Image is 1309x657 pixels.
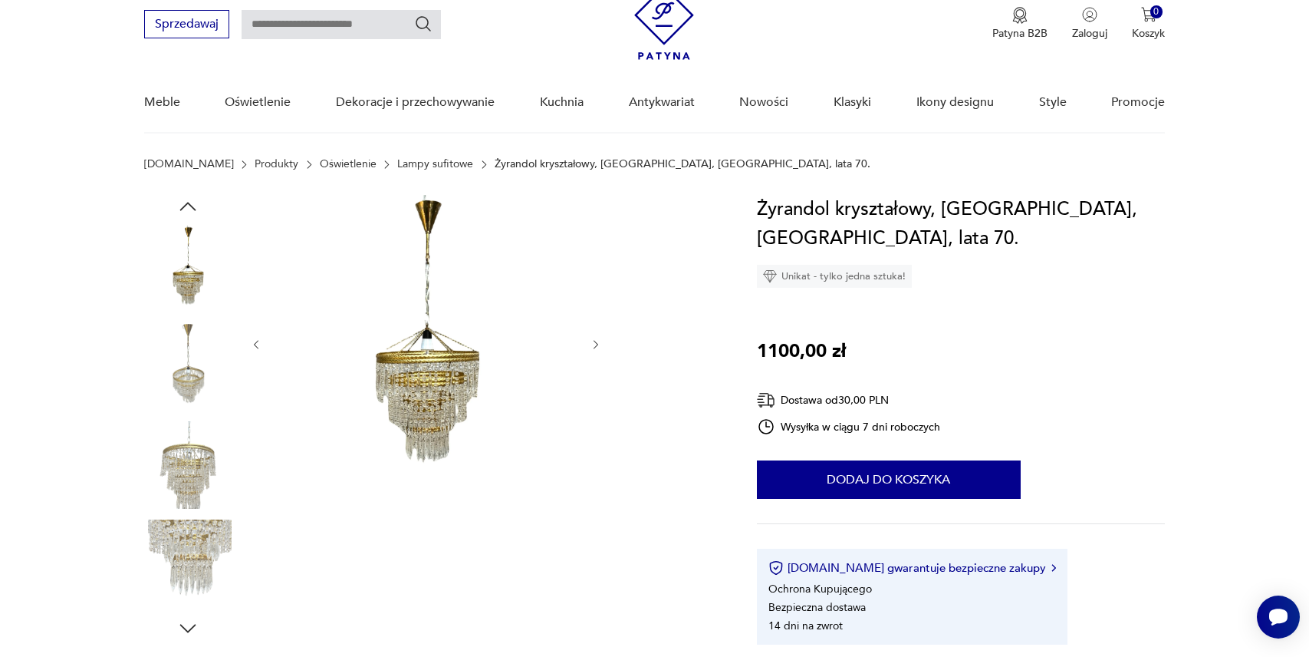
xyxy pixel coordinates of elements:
[540,73,584,132] a: Kuchnia
[1082,7,1097,22] img: Ikonka użytkownika
[144,520,232,607] img: Zdjęcie produktu Żyrandol kryształowy, Železnobrodské Sklo, Czechosłowacja, lata 70.
[1132,26,1165,41] p: Koszyk
[768,582,872,596] li: Ochrona Kupującego
[414,15,432,33] button: Szukaj
[757,391,941,410] div: Dostawa od 30,00 PLN
[225,73,291,132] a: Oświetlenie
[757,391,775,410] img: Ikona dostawy
[763,269,777,283] img: Ikona diamentu
[1132,7,1165,41] button: 0Koszyk
[1072,7,1107,41] button: Zaloguj
[992,26,1048,41] p: Patyna B2B
[992,7,1048,41] a: Ikona medaluPatyna B2B
[757,418,941,436] div: Wysyłka w ciągu 7 dni roboczych
[768,560,784,576] img: Ikona certyfikatu
[629,73,695,132] a: Antykwariat
[397,158,473,170] a: Lampy sufitowe
[916,73,994,132] a: Ikony designu
[757,461,1021,499] button: Dodaj do koszyka
[1012,7,1028,24] img: Ikona medalu
[144,421,232,509] img: Zdjęcie produktu Żyrandol kryształowy, Železnobrodské Sklo, Czechosłowacja, lata 70.
[768,600,866,615] li: Bezpieczna dostawa
[144,10,229,38] button: Sprzedawaj
[144,226,232,313] img: Zdjęcie produktu Żyrandol kryształowy, Železnobrodské Sklo, Czechosłowacja, lata 70.
[1257,596,1300,639] iframe: Smartsupp widget button
[336,73,495,132] a: Dekoracje i przechowywanie
[1072,26,1107,41] p: Zaloguj
[1150,5,1163,18] div: 0
[834,73,871,132] a: Klasyki
[768,560,1056,576] button: [DOMAIN_NAME] gwarantuje bezpieczne zakupy
[144,20,229,31] a: Sprzedawaj
[768,619,843,633] li: 14 dni na zwrot
[1141,7,1156,22] img: Ikona koszyka
[278,195,574,491] img: Zdjęcie produktu Żyrandol kryształowy, Železnobrodské Sklo, Czechosłowacja, lata 70.
[255,158,298,170] a: Produkty
[1051,564,1056,572] img: Ikona strzałki w prawo
[320,158,377,170] a: Oświetlenie
[757,337,846,366] p: 1100,00 zł
[1039,73,1067,132] a: Style
[757,195,1166,253] h1: Żyrandol kryształowy, [GEOGRAPHIC_DATA], [GEOGRAPHIC_DATA], lata 70.
[144,324,232,411] img: Zdjęcie produktu Żyrandol kryształowy, Železnobrodské Sklo, Czechosłowacja, lata 70.
[1111,73,1165,132] a: Promocje
[144,158,234,170] a: [DOMAIN_NAME]
[495,158,870,170] p: Żyrandol kryształowy, [GEOGRAPHIC_DATA], [GEOGRAPHIC_DATA], lata 70.
[739,73,788,132] a: Nowości
[757,265,912,288] div: Unikat - tylko jedna sztuka!
[144,73,180,132] a: Meble
[992,7,1048,41] button: Patyna B2B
